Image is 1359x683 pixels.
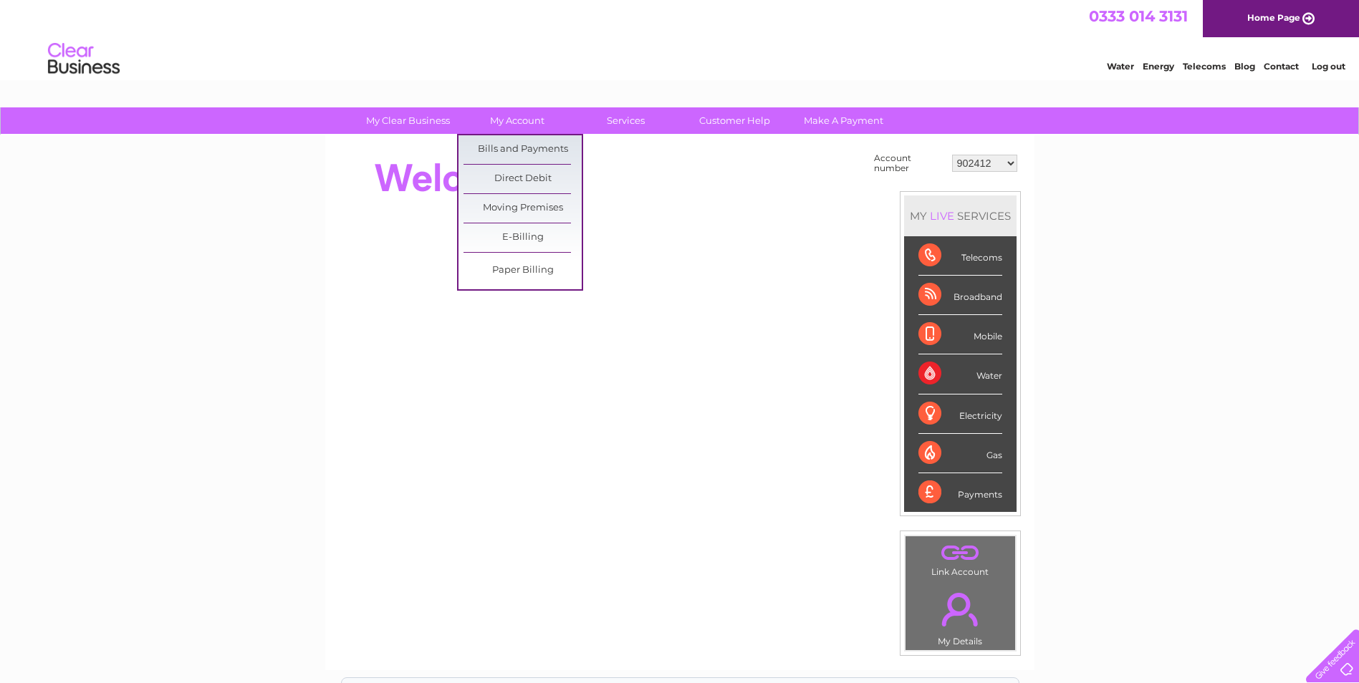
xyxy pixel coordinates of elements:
[464,256,582,285] a: Paper Billing
[567,107,685,134] a: Services
[458,107,576,134] a: My Account
[927,209,957,223] div: LIVE
[676,107,794,134] a: Customer Help
[918,315,1002,354] div: Mobile
[464,135,582,164] a: Bills and Payments
[1089,7,1188,25] a: 0333 014 3131
[47,37,120,81] img: logo.png
[909,584,1012,634] a: .
[918,276,1002,315] div: Broadband
[918,394,1002,434] div: Electricity
[1312,61,1345,72] a: Log out
[349,107,467,134] a: My Clear Business
[1234,61,1255,72] a: Blog
[905,581,1016,651] td: My Details
[909,540,1012,565] a: .
[1107,61,1134,72] a: Water
[1183,61,1226,72] a: Telecoms
[905,536,1016,581] td: Link Account
[464,165,582,193] a: Direct Debit
[784,107,903,134] a: Make A Payment
[1264,61,1299,72] a: Contact
[464,223,582,252] a: E-Billing
[918,473,1002,512] div: Payments
[918,434,1002,473] div: Gas
[904,195,1017,236] div: MY SERVICES
[342,8,1019,69] div: Clear Business is a trading name of Verastar Limited (registered in [GEOGRAPHIC_DATA] No. 3667643...
[870,150,949,177] td: Account number
[918,236,1002,276] div: Telecoms
[918,354,1002,394] div: Water
[1143,61,1174,72] a: Energy
[464,194,582,223] a: Moving Premises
